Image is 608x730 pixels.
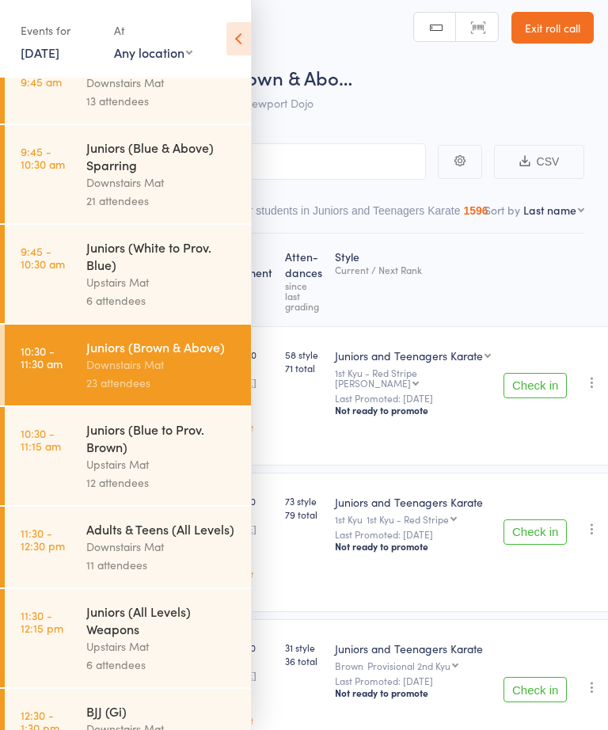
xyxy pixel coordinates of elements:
[5,407,251,505] a: 10:30 -11:15 amJuniors (Blue to Prov. Brown)Upstairs Mat12 attendees
[86,273,237,291] div: Upstairs Mat
[86,74,237,92] div: Downstairs Mat
[335,378,411,388] div: [PERSON_NAME]
[285,494,322,508] span: 73 style
[367,660,450,671] div: Provisional 2nd Kyu
[5,589,251,687] a: 11:30 -12:15 pmJuniors (All Levels) WeaponsUpstairs Mat6 attendees
[511,12,594,44] a: Exit roll call
[285,361,322,375] span: 71 total
[86,637,237,656] div: Upstairs Mat
[114,44,192,61] div: Any location
[21,44,59,61] a: [DATE]
[335,404,491,416] div: Not ready to promote
[86,702,237,720] div: BJJ (Gi)
[335,348,483,363] div: Juniors and Teenagers Karate
[335,686,491,699] div: Not ready to promote
[484,202,520,218] label: Sort by
[503,519,567,545] button: Check in
[463,204,488,217] div: 1596
[86,173,237,192] div: Downstairs Mat
[285,654,322,667] span: 36 total
[86,355,237,374] div: Downstairs Mat
[86,538,237,556] div: Downstairs Mat
[523,202,576,218] div: Last name
[86,420,237,455] div: Juniors (Blue to Prov. Brown)
[5,325,251,405] a: 10:30 -11:30 amJuniors (Brown & Above)Downstairs Mat23 attendees
[86,139,237,173] div: Juniors (Blue & Above) Sparring
[335,675,491,686] small: Last Promoted: [DATE]
[86,473,237,492] div: 12 attendees
[157,64,352,90] span: Juniors (Brown & Abo…
[335,494,491,510] div: Juniors and Teenagers Karate
[335,393,491,404] small: Last Promoted: [DATE]
[335,367,491,388] div: 1st Kyu - Red Stripe
[5,125,251,223] a: 9:45 -10:30 amJuniors (Blue & Above) SparringDownstairs Mat21 attendees
[21,609,63,634] time: 11:30 - 12:15 pm
[279,241,329,319] div: Atten­dances
[335,660,491,671] div: Brown
[285,348,322,361] span: 58 style
[244,95,313,111] span: Newport Dojo
[86,338,237,355] div: Juniors (Brown & Above)
[86,520,237,538] div: Adults & Teens (All Levels)
[86,291,237,310] div: 6 attendees
[86,92,237,110] div: 13 attendees
[503,677,567,702] button: Check in
[225,196,488,233] button: Other students in Juniors and Teenagers Karate1596
[21,245,65,270] time: 9:45 - 10:30 am
[335,540,491,553] div: Not ready to promote
[285,508,322,521] span: 79 total
[21,527,65,552] time: 11:30 - 12:30 pm
[285,280,322,311] div: since last grading
[21,63,62,88] time: 9:15 - 9:45 am
[335,641,491,656] div: Juniors and Teenagers Karate
[503,373,567,398] button: Check in
[329,241,497,319] div: Style
[86,455,237,473] div: Upstairs Mat
[5,43,251,124] a: 9:15 -9:45 amDragonsDownstairs Mat13 attendees
[5,507,251,587] a: 11:30 -12:30 pmAdults & Teens (All Levels)Downstairs Mat11 attendees
[86,556,237,574] div: 11 attendees
[367,514,449,524] div: 1st Kyu - Red Stripe
[335,529,491,540] small: Last Promoted: [DATE]
[5,225,251,323] a: 9:45 -10:30 amJuniors (White to Prov. Blue)Upstairs Mat6 attendees
[86,238,237,273] div: Juniors (White to Prov. Blue)
[335,264,491,275] div: Current / Next Rank
[335,514,491,524] div: 1st Kyu
[21,145,65,170] time: 9:45 - 10:30 am
[285,641,322,654] span: 31 style
[114,17,192,44] div: At
[86,656,237,674] div: 6 attendees
[21,17,98,44] div: Events for
[494,145,584,179] button: CSV
[21,427,61,452] time: 10:30 - 11:15 am
[21,344,63,370] time: 10:30 - 11:30 am
[86,192,237,210] div: 21 attendees
[86,603,237,637] div: Juniors (All Levels) Weapons
[86,374,237,392] div: 23 attendees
